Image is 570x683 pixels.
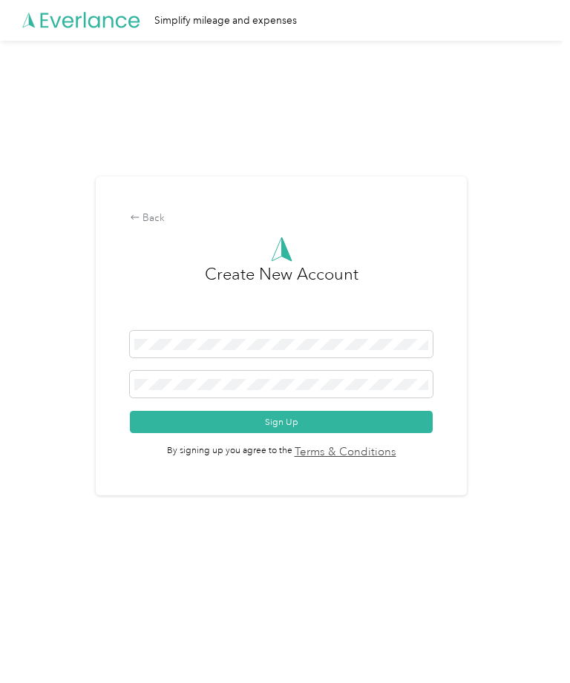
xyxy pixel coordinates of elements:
[130,411,433,433] button: Sign Up
[130,211,433,226] div: Back
[130,433,433,461] span: By signing up you agree to the
[154,13,297,28] div: Simplify mileage and expenses
[205,262,358,331] h3: Create New Account
[292,444,396,461] a: Terms & Conditions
